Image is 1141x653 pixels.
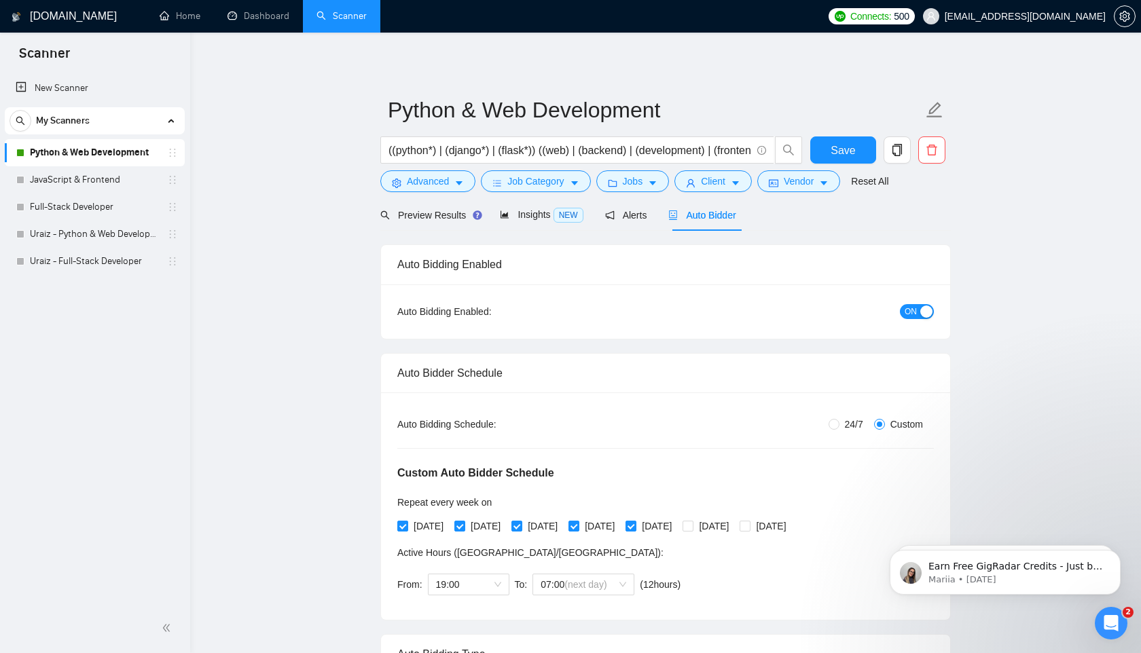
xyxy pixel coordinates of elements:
a: New Scanner [16,75,174,102]
span: edit [926,101,943,119]
span: (next day) [564,579,606,590]
iframe: Intercom live chat [1095,607,1127,639]
div: Auto Bidding Schedule: [397,417,576,432]
span: holder [167,147,178,158]
span: user [686,178,695,188]
a: Uraiz - Full-Stack Developer [30,248,159,275]
a: dashboardDashboard [228,10,289,22]
button: search [775,136,802,164]
span: NEW [554,208,583,223]
a: Python & Web Development [30,139,159,166]
span: double-left [162,621,175,635]
span: holder [167,202,178,212]
span: 500 [894,9,909,24]
span: Repeat every week on [397,497,492,508]
span: copy [884,144,910,156]
span: My Scanners [36,107,90,134]
span: 24/7 [839,417,869,432]
button: setting [1114,5,1136,27]
span: area-chart [500,210,509,219]
span: holder [167,174,178,185]
iframe: Intercom notifications message [869,521,1141,616]
span: caret-down [454,178,464,188]
div: Tooltip anchor [471,209,484,221]
span: setting [392,178,401,188]
span: [DATE] [522,519,563,534]
button: barsJob Categorycaret-down [481,170,590,192]
span: Vendor [784,174,814,189]
span: Preview Results [380,210,478,221]
span: Client [701,174,725,189]
span: Save [831,142,855,159]
span: search [776,144,801,156]
span: folder [608,178,617,188]
a: searchScanner [316,10,367,22]
input: Scanner name... [388,93,923,127]
span: caret-down [731,178,740,188]
a: homeHome [160,10,200,22]
button: Save [810,136,876,164]
span: [DATE] [750,519,791,534]
span: notification [605,210,615,220]
button: folderJobscaret-down [596,170,670,192]
span: Job Category [507,174,564,189]
span: [DATE] [636,519,677,534]
img: logo [12,6,21,28]
span: info-circle [757,146,766,155]
div: Auto Bidding Enabled [397,245,934,284]
a: Reset All [851,174,888,189]
span: delete [919,144,945,156]
span: [DATE] [693,519,734,534]
button: idcardVendorcaret-down [757,170,840,192]
span: caret-down [819,178,829,188]
a: JavaScript & Frontend [30,166,159,193]
div: Auto Bidding Enabled: [397,304,576,319]
span: ON [905,304,917,319]
input: Search Freelance Jobs... [388,142,751,159]
button: userClientcaret-down [674,170,752,192]
button: copy [884,136,911,164]
span: caret-down [648,178,657,188]
span: To: [515,579,528,590]
span: ( 12 hours) [640,579,681,590]
span: Custom [885,417,928,432]
span: Alerts [605,210,647,221]
span: Connects: [850,9,891,24]
span: 19:00 [436,574,501,595]
span: [DATE] [579,519,620,534]
div: Auto Bidder Schedule [397,354,934,392]
h5: Custom Auto Bidder Schedule [397,465,554,481]
span: Jobs [623,174,643,189]
a: Full-Stack Developer [30,193,159,221]
span: search [10,116,31,126]
li: New Scanner [5,75,185,102]
span: robot [668,210,678,220]
span: 2 [1123,607,1134,618]
span: [DATE] [465,519,506,534]
li: My Scanners [5,107,185,275]
span: caret-down [570,178,579,188]
span: idcard [769,178,778,188]
a: Uraiz - Python & Web Development [30,221,159,248]
span: user [926,12,936,21]
span: setting [1115,11,1135,22]
span: holder [167,229,178,240]
span: From: [397,579,422,590]
button: delete [918,136,945,164]
button: settingAdvancedcaret-down [380,170,475,192]
span: Scanner [8,43,81,72]
span: Insights [500,209,583,220]
span: 07:00 [541,574,626,595]
span: search [380,210,390,220]
a: setting [1114,11,1136,22]
img: upwork-logo.png [835,11,846,22]
span: Auto Bidder [668,210,736,221]
span: Active Hours ( [GEOGRAPHIC_DATA]/[GEOGRAPHIC_DATA] ): [397,547,664,558]
span: holder [167,256,178,267]
span: [DATE] [408,519,449,534]
span: bars [492,178,502,188]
